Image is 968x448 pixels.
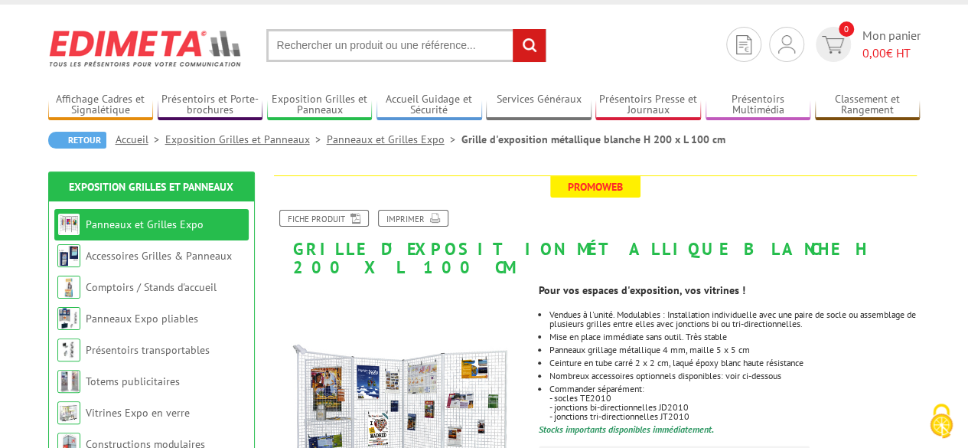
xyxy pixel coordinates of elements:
a: Panneaux Expo pliables [86,312,198,325]
input: rechercher [513,29,546,62]
font: Stocks importants disponibles immédiatement. [539,423,714,435]
a: Imprimer [378,210,448,227]
span: 0,00 [862,45,886,60]
a: Services Généraux [486,93,592,118]
img: Edimeta [48,20,243,77]
a: Présentoirs et Porte-brochures [158,93,263,118]
a: Accueil [116,132,165,146]
img: Cookies (fenêtre modale) [922,402,960,440]
img: Panneaux et Grilles Expo [57,213,80,236]
a: Accueil Guidage et Sécurité [376,93,482,118]
a: Classement et Rangement [815,93,921,118]
img: devis rapide [736,35,751,54]
li: Commander séparément: - socles TE2010 - jonctions bi-directionnelles JD2010 - jonctions tri-direc... [549,384,920,421]
img: Panneaux Expo pliables [57,307,80,330]
img: Vitrines Expo en verre [57,401,80,424]
img: Accessoires Grilles & Panneaux [57,244,80,267]
a: Totems publicitaires [86,374,180,388]
li: Grille d'exposition métallique blanche H 200 x L 100 cm [461,132,725,147]
img: Présentoirs transportables [57,338,80,361]
a: Fiche produit [279,210,369,227]
a: Retour [48,132,106,149]
a: Vitrines Expo en verre [86,406,190,420]
li: Vendues à l'unité. Modulables : Installation individuelle avec une paire de socle ou assemblage d... [549,310,920,329]
a: devis rapide 0 Mon panier 0,00€ HT [812,27,921,62]
a: Exposition Grilles et Panneaux [267,93,373,118]
a: Exposition Grilles et Panneaux [165,132,327,146]
img: Totems publicitaires [57,370,80,393]
img: devis rapide [778,35,795,54]
a: Panneaux et Grilles Expo [86,217,204,231]
input: Rechercher un produit ou une référence... [266,29,546,62]
a: Comptoirs / Stands d'accueil [86,280,217,294]
img: devis rapide [822,36,844,54]
button: Cookies (fenêtre modale) [914,396,968,448]
a: Affichage Cadres et Signalétique [48,93,154,118]
li: Mise en place immédiate sans outil. Très stable [549,332,920,342]
span: 0 [839,21,854,37]
a: Accessoires Grilles & Panneaux [86,249,232,263]
a: Présentoirs transportables [86,343,210,357]
li: Nombreux accessoires optionnels disponibles: voir ci-dessous [549,371,920,381]
li: Ceinture en tube carré 2 x 2 cm, laqué époxy blanc haute résistance [549,358,920,368]
img: Comptoirs / Stands d'accueil [57,276,80,299]
span: Promoweb [550,176,640,198]
a: Présentoirs Multimédia [706,93,811,118]
p: Panneaux grillage métallique 4 mm, maille 5 x 5 cm [549,345,920,355]
span: € HT [862,44,921,62]
a: Panneaux et Grilles Expo [327,132,461,146]
a: Présentoirs Presse et Journaux [595,93,701,118]
a: Exposition Grilles et Panneaux [69,180,233,194]
span: Mon panier [862,27,921,62]
strong: Pour vos espaces d'exposition, vos vitrines ! [539,283,745,297]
